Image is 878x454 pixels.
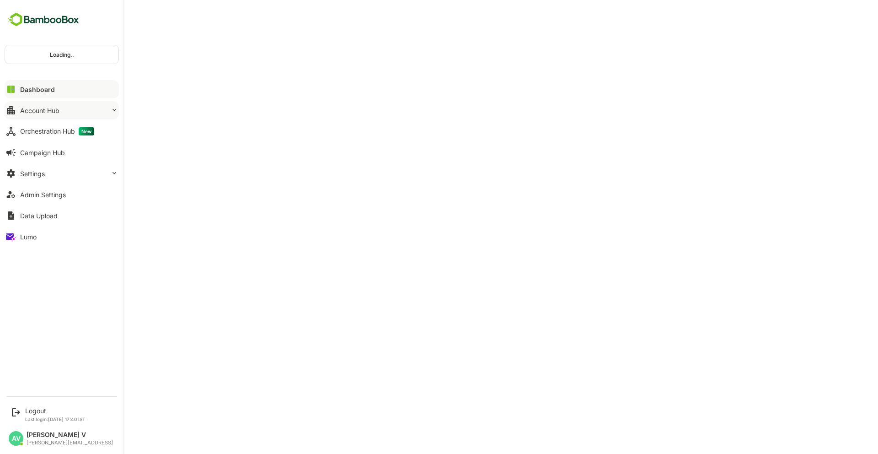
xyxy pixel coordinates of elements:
[5,185,119,204] button: Admin Settings
[20,233,37,241] div: Lumo
[20,191,66,199] div: Admin Settings
[27,440,113,446] div: [PERSON_NAME][EMAIL_ADDRESS]
[79,127,94,135] span: New
[20,107,59,114] div: Account Hub
[25,416,86,422] p: Last login: [DATE] 17:40 IST
[20,127,94,135] div: Orchestration Hub
[27,431,113,439] div: [PERSON_NAME] V
[5,143,119,162] button: Campaign Hub
[20,170,45,178] div: Settings
[5,227,119,246] button: Lumo
[25,407,86,415] div: Logout
[20,149,65,157] div: Campaign Hub
[5,206,119,225] button: Data Upload
[5,11,82,28] img: BambooboxFullLogoMark.5f36c76dfaba33ec1ec1367b70bb1252.svg
[20,86,55,93] div: Dashboard
[5,101,119,119] button: Account Hub
[20,212,58,220] div: Data Upload
[5,45,118,64] div: Loading..
[5,164,119,183] button: Settings
[9,431,23,446] div: AV
[5,80,119,98] button: Dashboard
[5,122,119,141] button: Orchestration HubNew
